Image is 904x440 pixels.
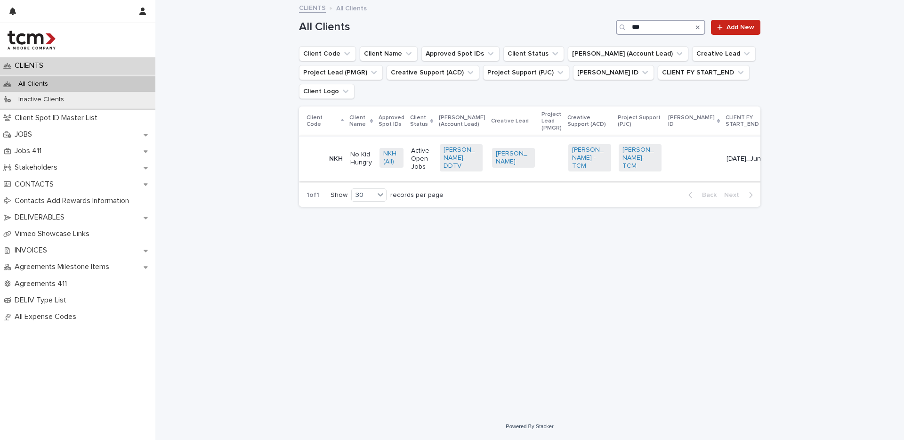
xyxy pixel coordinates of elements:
[568,46,688,61] button: Moore AE (Account Lead)
[299,84,355,99] button: Client Logo
[299,2,326,13] a: CLIENTS
[387,65,479,80] button: Creative Support (ACD)
[720,191,760,199] button: Next
[8,31,56,49] img: 4hMmSqQkux38exxPVZHQ
[483,65,569,80] button: Project Support (PJC)
[616,20,705,35] input: Search
[506,424,553,429] a: Powered By Stacker
[618,113,662,130] p: Project Support (PJC)
[439,113,485,130] p: [PERSON_NAME] (Account Lead)
[724,192,745,198] span: Next
[360,46,418,61] button: Client Name
[11,80,56,88] p: All Clients
[726,155,765,163] p: [DATE]_June
[496,150,531,166] a: [PERSON_NAME]
[11,61,51,70] p: CLIENTS
[11,180,61,189] p: CONTACTS
[542,155,561,163] p: -
[383,150,400,166] a: NKH (All)
[410,113,428,130] p: Client Status
[352,190,374,200] div: 30
[622,146,658,170] a: [PERSON_NAME]-TCM
[726,113,760,130] p: CLIENT FY START_END
[572,146,607,170] a: [PERSON_NAME] -TCM
[331,191,347,199] p: Show
[379,113,404,130] p: Approved Spot IDs
[350,151,372,167] p: No Kid Hungry
[299,65,383,80] button: Project Lead (PMGR)
[11,262,117,271] p: Agreements Milestone Items
[299,46,356,61] button: Client Code
[421,46,500,61] button: Approved Spot IDs
[299,136,780,181] tr: NKHNo Kid HungryNKH (All) Active-Open Jobs[PERSON_NAME]-DDTV [PERSON_NAME] -[PERSON_NAME] -TCM [P...
[349,113,368,130] p: Client Name
[299,20,612,34] h1: All Clients
[329,155,343,163] p: NKH
[11,196,137,205] p: Contacts Add Rewards Information
[696,192,717,198] span: Back
[390,191,444,199] p: records per page
[658,65,750,80] button: CLIENT FY START_END
[11,114,105,122] p: Client Spot ID Master List
[11,279,74,288] p: Agreements 411
[11,312,84,321] p: All Expense Codes
[11,229,97,238] p: Vimeo Showcase Links
[711,20,760,35] a: Add New
[444,146,479,170] a: [PERSON_NAME]-DDTV
[567,113,612,130] p: Creative Support (ACD)
[541,109,562,133] p: Project Lead (PMGR)
[681,191,720,199] button: Back
[11,246,55,255] p: INVOICES
[307,113,339,130] p: Client Code
[503,46,564,61] button: Client Status
[491,116,529,126] p: Creative Lead
[11,130,40,139] p: JOBS
[669,153,673,163] p: -
[11,147,49,155] p: Jobs 411
[11,213,72,222] p: DELIVERABLES
[411,147,432,171] p: Active-Open Jobs
[668,113,715,130] p: [PERSON_NAME] ID
[336,2,367,13] p: All Clients
[11,96,72,104] p: Inactive Clients
[11,296,74,305] p: DELIV Type List
[299,184,327,207] p: 1 of 1
[573,65,654,80] button: Neilson ID
[726,24,754,31] span: Add New
[11,163,65,172] p: Stakeholders
[692,46,756,61] button: Creative Lead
